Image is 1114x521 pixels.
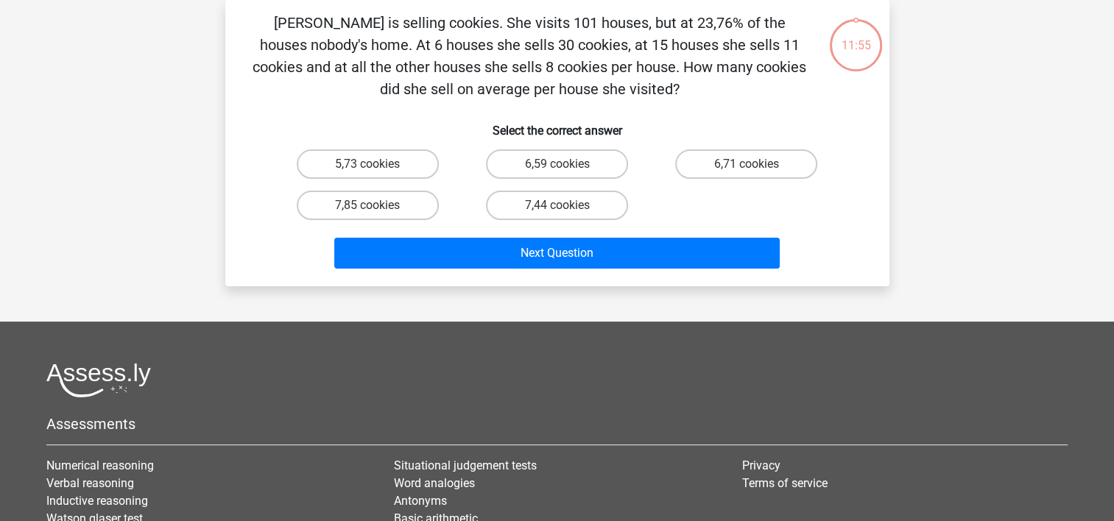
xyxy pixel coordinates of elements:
h6: Select the correct answer [249,112,866,138]
label: 6,71 cookies [675,149,817,179]
div: 11:55 [828,18,884,54]
a: Antonyms [394,494,447,508]
a: Numerical reasoning [46,458,154,472]
label: 6,59 cookies [486,149,628,179]
h5: Assessments [46,415,1068,433]
label: 7,44 cookies [486,191,628,220]
label: 7,85 cookies [297,191,439,220]
a: Verbal reasoning [46,476,134,490]
p: [PERSON_NAME] is selling cookies. She visits 101 houses, but at 23,76% of the houses nobody's hom... [249,12,811,100]
a: Terms of service [742,476,828,490]
img: Assessly logo [46,363,151,397]
a: Privacy [742,458,780,472]
button: Next Question [334,238,780,269]
a: Inductive reasoning [46,494,148,508]
label: 5,73 cookies [297,149,439,179]
a: Word analogies [394,476,475,490]
a: Situational judgement tests [394,458,537,472]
